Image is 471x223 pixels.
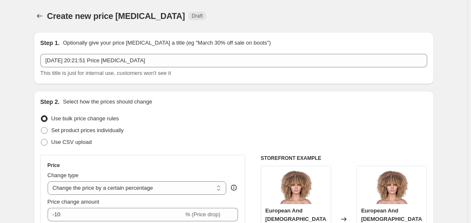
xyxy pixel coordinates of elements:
[47,11,185,21] span: Create new price [MEDICAL_DATA]
[48,172,79,178] span: Change type
[261,155,427,162] h6: STOREFRONT EXAMPLE
[230,183,238,192] div: help
[40,98,60,106] h2: Step 2.
[40,70,171,76] span: This title is just for internal use, customers won't see it
[48,162,60,169] h3: Price
[34,10,45,22] button: Price change jobs
[185,211,220,218] span: % (Price drop)
[279,170,313,204] img: 1621223068180_80x.jpg
[48,199,99,205] span: Price change amount
[40,39,60,47] h2: Step 1.
[63,39,270,47] p: Optionally give your price [MEDICAL_DATA] a title (eg "March 30% off sale on boots")
[40,54,427,67] input: 30% off holiday sale
[51,127,124,133] span: Set product prices individually
[48,208,184,221] input: -15
[192,13,203,19] span: Draft
[51,115,119,122] span: Use bulk price change rules
[51,139,92,145] span: Use CSV upload
[375,170,409,204] img: 1621223068180_80x.jpg
[63,98,152,106] p: Select how the prices should change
